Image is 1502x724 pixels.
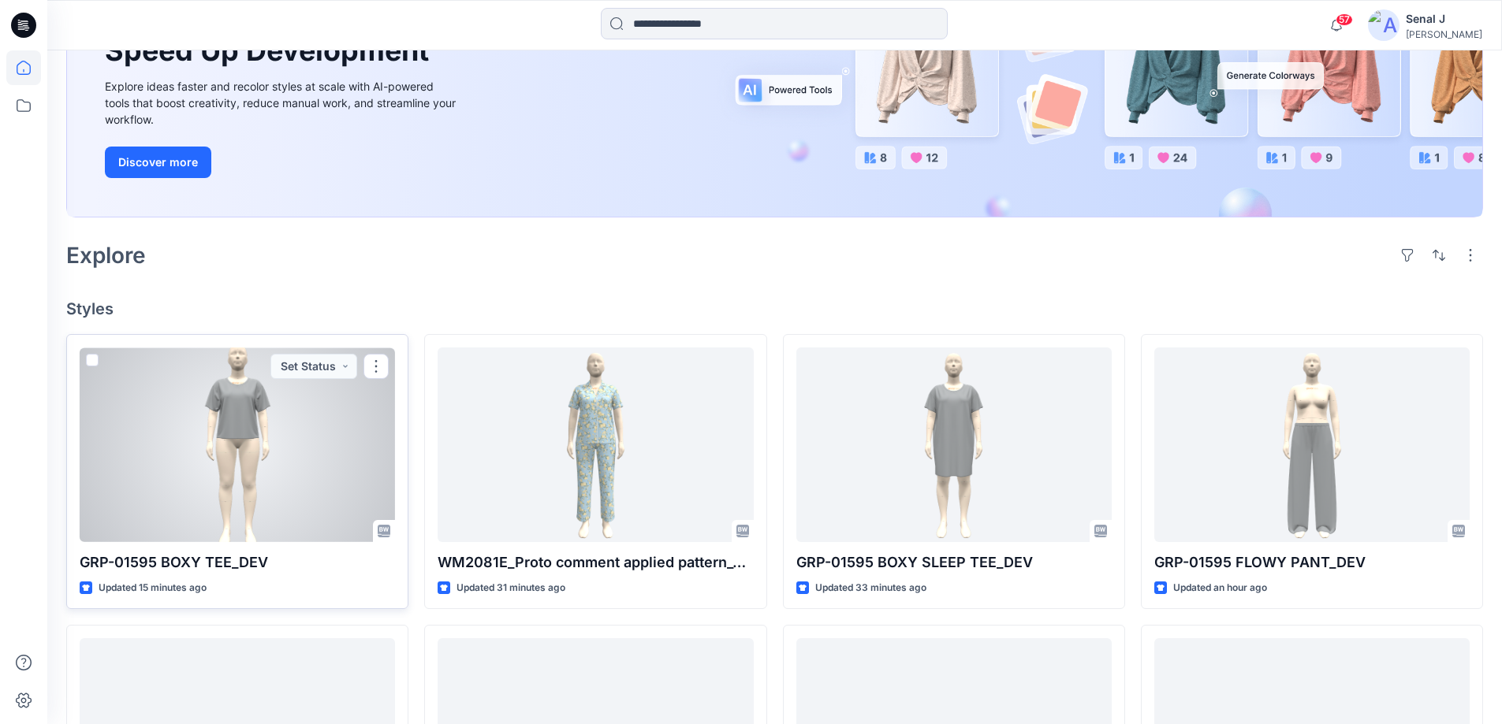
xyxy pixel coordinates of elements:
a: GRP-01595 BOXY SLEEP TEE_DEV [796,347,1112,542]
h2: Explore [66,243,146,268]
p: WM2081E_Proto comment applied pattern_Colorway_REV7 [438,551,753,574]
p: GRP-01595 BOXY SLEEP TEE_DEV [796,551,1112,574]
p: Updated 31 minutes ago [457,580,565,596]
a: GRP-01595 FLOWY PANT_DEV [1154,347,1470,542]
div: Senal J [1406,9,1482,28]
div: [PERSON_NAME] [1406,28,1482,40]
img: avatar [1368,9,1400,41]
p: Updated an hour ago [1173,580,1267,596]
div: Explore ideas faster and recolor styles at scale with AI-powered tools that boost creativity, red... [105,78,460,128]
button: Discover more [105,147,211,178]
p: Updated 15 minutes ago [99,580,207,596]
a: WM2081E_Proto comment applied pattern_Colorway_REV7 [438,347,753,542]
h4: Styles [66,299,1483,318]
p: GRP-01595 FLOWY PANT_DEV [1154,551,1470,574]
p: Updated 33 minutes ago [815,580,926,596]
span: 57 [1336,13,1353,26]
a: GRP-01595 BOXY TEE_DEV [80,347,395,542]
p: GRP-01595 BOXY TEE_DEV [80,551,395,574]
a: Discover more [105,147,460,178]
